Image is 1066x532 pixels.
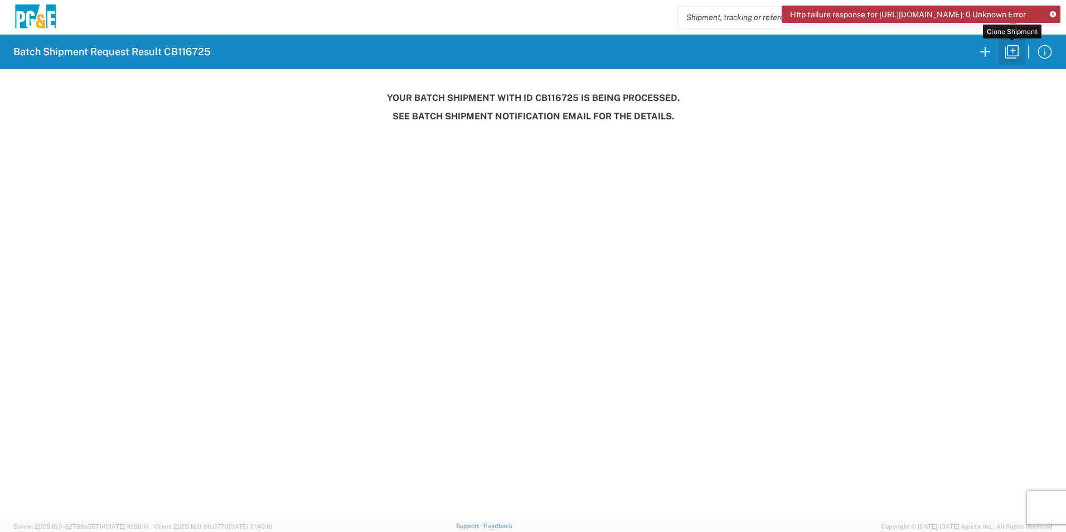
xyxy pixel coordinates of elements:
span: Http failure response for [URL][DOMAIN_NAME]: 0 Unknown Error [790,9,1026,20]
span: Server: 2025.16.0-82789e55714 [13,523,149,530]
h3: See Batch Shipment Notification email for the details. [8,111,1058,122]
span: Copyright © [DATE]-[DATE] Agistix Inc., All Rights Reserved [881,521,1053,531]
a: Feedback [484,523,512,529]
span: [DATE] 10:56:16 [105,523,149,530]
h3: Your batch shipment with id CB116725 is being processed. [8,93,1058,103]
span: [DATE] 10:40:19 [229,523,272,530]
a: Support [456,523,484,529]
span: Client: 2025.16.0-8fc0770 [154,523,272,530]
input: Shipment, tracking or reference number [678,7,967,28]
h2: Batch Shipment Request Result CB116725 [13,45,211,59]
img: pge [13,4,58,31]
